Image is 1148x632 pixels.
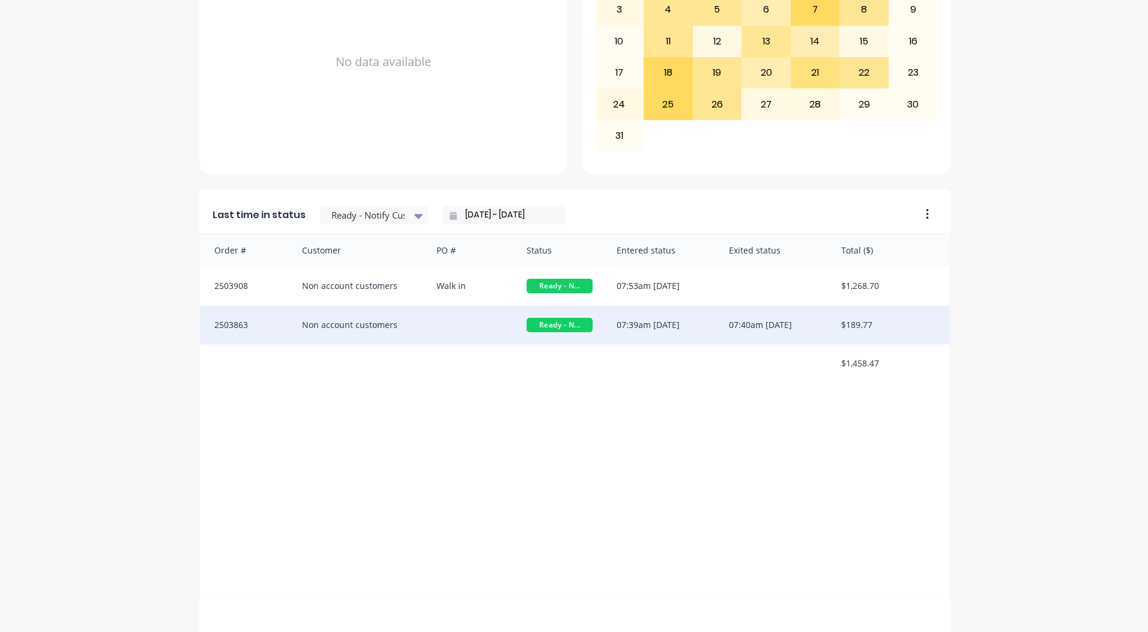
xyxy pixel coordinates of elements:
[424,234,515,266] div: PO #
[693,89,742,119] div: 26
[791,58,839,88] div: 21
[693,26,742,56] div: 12
[605,267,717,305] div: 07:53am [DATE]
[742,89,790,119] div: 27
[829,267,949,305] div: $1,268.70
[693,58,742,88] div: 19
[889,89,937,119] div: 30
[200,306,290,344] div: 2503863
[840,26,888,56] div: 15
[644,89,692,119] div: 25
[290,306,425,344] div: Non account customers
[829,306,949,344] div: $189.77
[840,58,888,88] div: 22
[644,58,692,88] div: 18
[791,89,839,119] div: 28
[596,58,644,88] div: 17
[889,58,937,88] div: 23
[840,89,888,119] div: 29
[290,267,425,305] div: Non account customers
[527,279,593,293] span: Ready - N...
[424,267,515,305] div: Walk in
[527,318,593,332] span: Ready - N...
[200,267,290,305] div: 2503908
[596,121,644,151] div: 31
[742,26,790,56] div: 13
[290,234,425,266] div: Customer
[742,58,790,88] div: 20
[605,234,717,266] div: Entered status
[889,26,937,56] div: 16
[829,345,949,381] div: $1,458.47
[644,26,692,56] div: 11
[829,234,949,266] div: Total ($)
[515,234,605,266] div: Status
[457,206,560,224] input: Filter by date
[605,306,717,344] div: 07:39am [DATE]
[717,306,829,344] div: 07:40am [DATE]
[596,89,644,119] div: 24
[200,234,290,266] div: Order #
[791,26,839,56] div: 14
[717,234,829,266] div: Exited status
[596,26,644,56] div: 10
[213,208,306,222] span: Last time in status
